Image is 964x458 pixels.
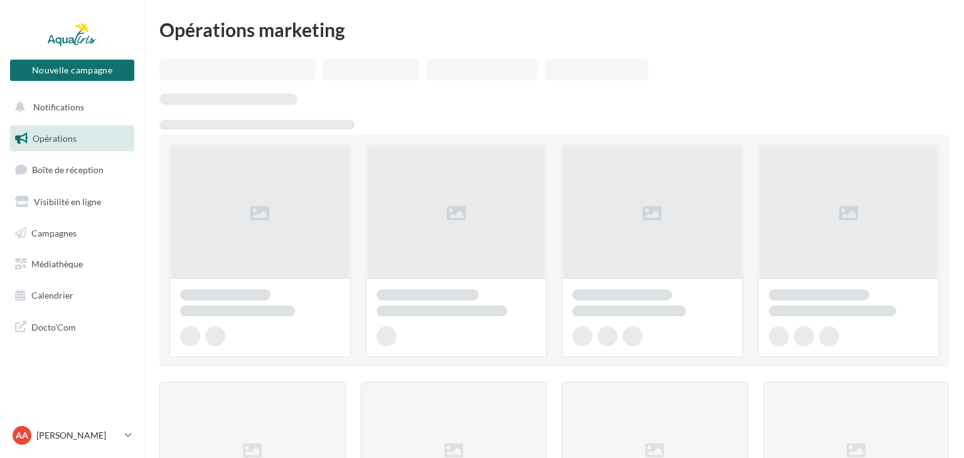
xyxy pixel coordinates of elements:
button: Notifications [8,94,132,120]
span: Opérations [33,133,77,144]
a: Docto'Com [8,314,137,340]
span: AA [16,429,28,442]
a: Opérations [8,125,137,152]
span: Calendrier [31,290,73,301]
span: Visibilité en ligne [34,196,101,207]
a: Médiathèque [8,251,137,277]
span: Médiathèque [31,258,83,269]
div: Opérations marketing [159,20,949,39]
p: [PERSON_NAME] [36,429,120,442]
span: Docto'Com [31,319,76,335]
span: Notifications [33,102,84,112]
span: Campagnes [31,227,77,238]
a: AA [PERSON_NAME] [10,423,134,447]
a: Visibilité en ligne [8,189,137,215]
a: Campagnes [8,220,137,247]
a: Boîte de réception [8,156,137,183]
button: Nouvelle campagne [10,60,134,81]
a: Calendrier [8,282,137,309]
span: Boîte de réception [32,164,104,175]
